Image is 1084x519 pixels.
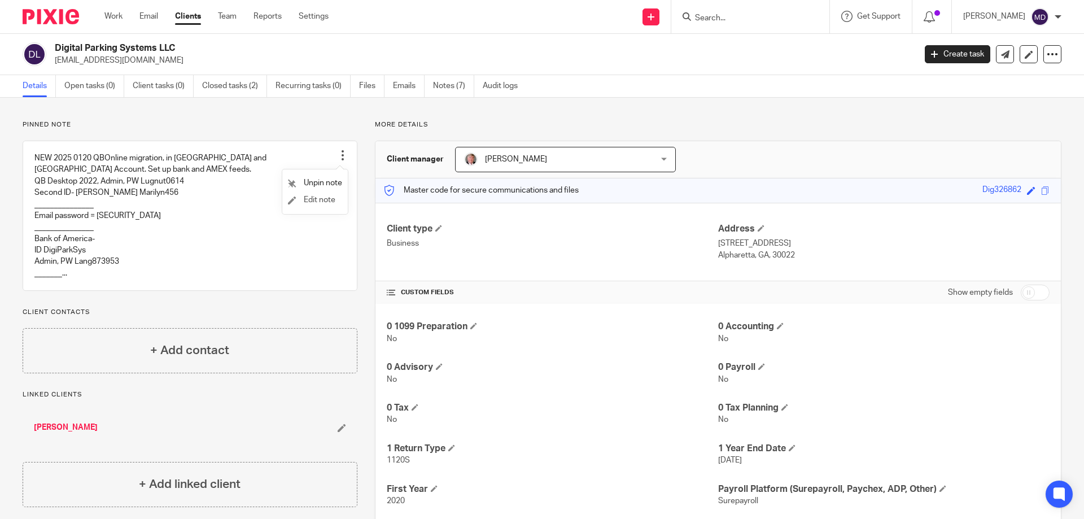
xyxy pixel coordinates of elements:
a: Client tasks (0) [133,75,194,97]
span: No [387,416,397,424]
a: Settings [299,11,329,22]
p: Alpharetta, GA, 30022 [718,250,1050,261]
h4: 0 Payroll [718,361,1050,373]
p: [PERSON_NAME] [963,11,1025,22]
h2: Digital Parking Systems LLC [55,42,737,54]
a: Files [359,75,384,97]
a: Team [218,11,237,22]
h4: Address [718,223,1050,235]
h4: 0 1099 Preparation [387,321,718,333]
img: Pixie [23,9,79,24]
span: [DATE] [718,456,742,464]
span: Unpin note [304,179,342,187]
span: No [387,376,397,383]
h4: 1 Year End Date [718,443,1050,455]
h4: 0 Tax [387,402,718,414]
span: 1120S [387,456,410,464]
a: Email [139,11,158,22]
p: Linked clients [23,390,357,399]
a: Details [23,75,56,97]
div: Dig326862 [982,184,1021,197]
h4: 0 Advisory [387,361,718,373]
h4: 0 Accounting [718,321,1050,333]
h4: 1 Return Type [387,443,718,455]
p: [EMAIL_ADDRESS][DOMAIN_NAME] [55,55,908,66]
img: cd2011-crop.jpg [464,152,478,166]
span: No [718,335,728,343]
a: Create task [925,45,990,63]
span: No [387,335,397,343]
h3: Client manager [387,154,444,165]
p: [STREET_ADDRESS] [718,238,1050,249]
a: Edit note [288,196,335,204]
h4: Client type [387,223,718,235]
span: No [718,376,728,383]
a: [PERSON_NAME] [34,422,98,433]
label: Show empty fields [948,287,1013,298]
h4: Payroll Platform (Surepayroll, Paychex, ADP, Other) [718,483,1050,495]
a: Emails [393,75,425,97]
img: svg%3E [23,42,46,66]
h4: + Add linked client [139,476,241,493]
p: Business [387,238,718,249]
a: Audit logs [483,75,526,97]
a: Clients [175,11,201,22]
a: Unpin note [288,179,342,187]
a: Recurring tasks (0) [276,75,351,97]
img: svg%3E [1031,8,1049,26]
span: Edit note [304,196,335,204]
a: Closed tasks (2) [202,75,267,97]
p: Master code for secure communications and files [384,185,579,196]
p: Client contacts [23,308,357,317]
span: [PERSON_NAME] [485,155,547,163]
a: Reports [253,11,282,22]
span: 2020 [387,497,405,505]
h4: 0 Tax Planning [718,402,1050,414]
h4: CUSTOM FIELDS [387,288,718,297]
h4: + Add contact [150,342,229,359]
p: More details [375,120,1061,129]
span: Surepayroll [718,497,758,505]
h4: First Year [387,483,718,495]
span: Get Support [857,12,901,20]
p: Pinned note [23,120,357,129]
a: Open tasks (0) [64,75,124,97]
span: No [718,416,728,424]
a: Work [104,11,123,22]
input: Search [694,14,795,24]
a: Notes (7) [433,75,474,97]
